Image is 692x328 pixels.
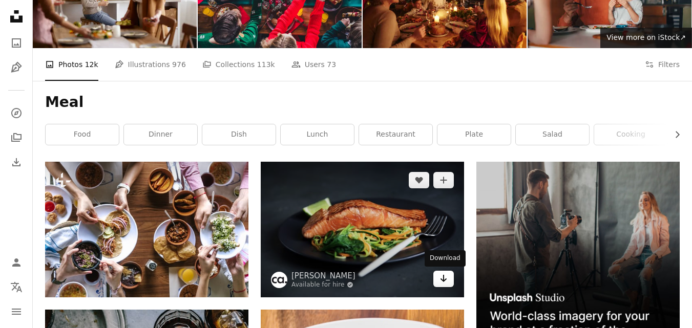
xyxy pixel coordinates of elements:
[600,28,692,48] a: View more on iStock↗
[6,277,27,297] button: Language
[437,124,511,145] a: plate
[594,124,667,145] a: cooking
[291,281,355,289] a: Available for hire
[202,124,276,145] a: dish
[261,225,464,234] a: grilled fish, cooked vegetables, and fork on plate
[6,6,27,29] a: Home — Unsplash
[291,271,355,281] a: [PERSON_NAME]
[433,271,454,287] a: Download
[115,48,186,81] a: Illustrations 976
[281,124,354,145] a: lunch
[124,124,197,145] a: dinner
[6,301,27,322] button: Menu
[327,59,336,70] span: 73
[6,152,27,172] a: Download History
[516,124,589,145] a: salad
[409,172,429,188] button: Like
[359,124,432,145] a: restaurant
[202,48,275,81] a: Collections 113k
[257,59,275,70] span: 113k
[645,48,680,81] button: Filters
[606,33,686,41] span: View more on iStock ↗
[46,124,119,145] a: food
[291,48,337,81] a: Users 73
[271,272,287,288] img: Go to Caroline Attwood's profile
[433,172,454,188] button: Add to Collection
[668,124,680,145] button: scroll list to the right
[6,103,27,123] a: Explore
[45,225,248,234] a: group of latin Friends eating Mexican Tacos and traditional food, snacks and peoples hands over t...
[172,59,186,70] span: 976
[6,127,27,148] a: Collections
[45,162,248,297] img: group of latin Friends eating Mexican Tacos and traditional food, snacks and peoples hands over t...
[6,33,27,53] a: Photos
[6,252,27,273] a: Log in / Sign up
[6,57,27,78] a: Illustrations
[261,162,464,297] img: grilled fish, cooked vegetables, and fork on plate
[45,93,680,112] h1: Meal
[425,250,466,267] div: Download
